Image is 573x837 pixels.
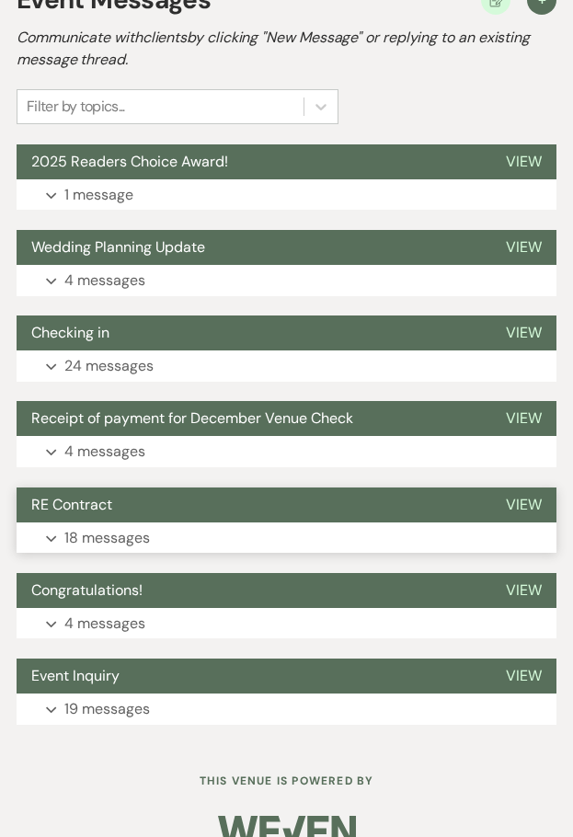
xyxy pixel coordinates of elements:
span: RE Contract [31,495,112,514]
span: 2025 Readers Choice Award! [31,152,228,171]
button: Wedding Planning Update [17,230,491,265]
button: Receipt of payment for December Venue Check [17,401,491,436]
button: Checking in [17,315,491,350]
button: 4 messages [17,608,556,639]
span: View [506,408,542,428]
button: Event Inquiry [17,659,491,694]
button: RE Contract [17,487,491,522]
button: View [491,487,556,522]
span: View [506,237,542,257]
p: 18 messages [64,526,150,550]
p: 1 message [64,183,133,207]
button: 24 messages [17,350,556,382]
button: View [491,230,556,265]
button: View [491,315,556,350]
span: View [506,152,542,171]
span: View [506,666,542,685]
button: View [491,573,556,608]
button: View [491,144,556,179]
button: 4 messages [17,265,556,296]
button: 19 messages [17,694,556,725]
button: 18 messages [17,522,556,554]
span: View [506,580,542,600]
p: 4 messages [64,269,145,292]
button: 4 messages [17,436,556,467]
span: Congratulations! [31,580,143,600]
span: Checking in [31,323,109,342]
button: 2025 Readers Choice Award! [17,144,491,179]
span: Event Inquiry [31,666,120,685]
button: View [491,659,556,694]
h2: Communicate with clients by clicking "New Message" or replying to an existing message thread. [17,27,556,71]
button: 1 message [17,179,556,211]
button: Congratulations! [17,573,491,608]
span: View [506,495,542,514]
button: View [491,401,556,436]
span: View [506,323,542,342]
span: Wedding Planning Update [31,237,205,257]
p: 4 messages [64,440,145,464]
p: 24 messages [64,354,154,378]
div: Filter by topics... [27,96,125,118]
span: Receipt of payment for December Venue Check [31,408,353,428]
p: 19 messages [64,697,150,721]
p: 4 messages [64,612,145,636]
